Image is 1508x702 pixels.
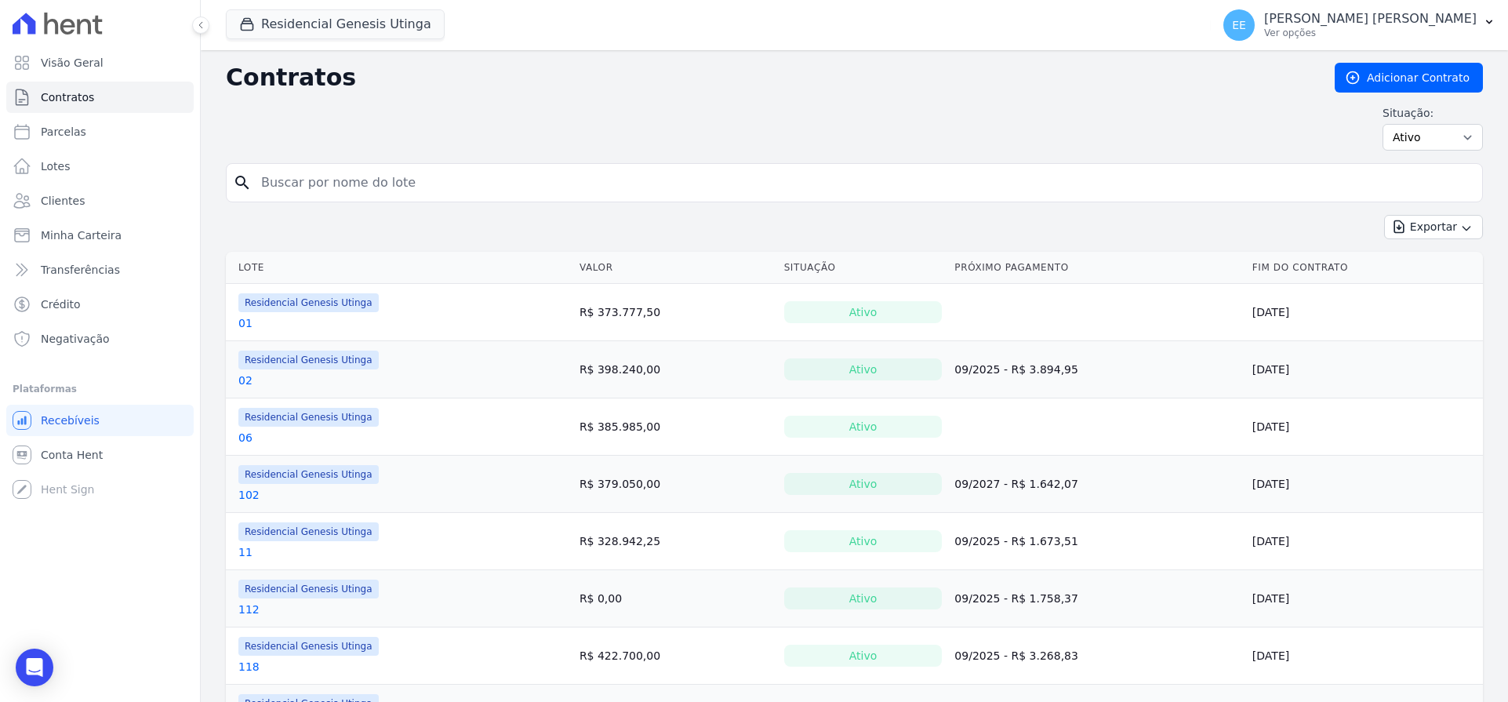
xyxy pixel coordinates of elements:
td: R$ 385.985,00 [573,398,778,456]
button: Residencial Genesis Utinga [226,9,445,39]
span: Conta Hent [41,447,103,463]
span: Residencial Genesis Utinga [238,465,379,484]
a: 09/2025 - R$ 1.758,37 [954,592,1078,605]
a: Conta Hent [6,439,194,471]
th: Próximo Pagamento [948,252,1246,284]
a: Lotes [6,151,194,182]
span: Residencial Genesis Utinga [238,408,379,427]
td: R$ 422.700,00 [573,627,778,685]
a: Contratos [6,82,194,113]
td: R$ 0,00 [573,570,778,627]
span: Residencial Genesis Utinga [238,580,379,598]
button: Exportar [1384,215,1483,239]
span: Transferências [41,262,120,278]
div: Ativo [784,358,943,380]
a: 09/2025 - R$ 1.673,51 [954,535,1078,547]
td: [DATE] [1246,570,1483,627]
span: Residencial Genesis Utinga [238,351,379,369]
a: 09/2027 - R$ 1.642,07 [954,478,1078,490]
td: R$ 373.777,50 [573,284,778,341]
td: [DATE] [1246,341,1483,398]
h2: Contratos [226,64,1310,92]
p: [PERSON_NAME] [PERSON_NAME] [1264,11,1477,27]
span: Residencial Genesis Utinga [238,293,379,312]
td: R$ 398.240,00 [573,341,778,398]
div: Ativo [784,473,943,495]
label: Situação: [1383,105,1483,121]
span: Residencial Genesis Utinga [238,637,379,656]
a: Minha Carteira [6,220,194,251]
a: Recebíveis [6,405,194,436]
a: 09/2025 - R$ 3.894,95 [954,363,1078,376]
a: Adicionar Contrato [1335,63,1483,93]
th: Situação [778,252,949,284]
td: [DATE] [1246,284,1483,341]
div: Open Intercom Messenger [16,649,53,686]
span: Residencial Genesis Utinga [238,522,379,541]
p: Ver opções [1264,27,1477,39]
a: 06 [238,430,253,446]
th: Fim do Contrato [1246,252,1483,284]
span: Lotes [41,158,71,174]
a: 09/2025 - R$ 3.268,83 [954,649,1078,662]
td: [DATE] [1246,513,1483,570]
div: Ativo [784,587,943,609]
span: Contratos [41,89,94,105]
td: R$ 379.050,00 [573,456,778,513]
a: 112 [238,602,260,617]
td: [DATE] [1246,627,1483,685]
td: R$ 328.942,25 [573,513,778,570]
div: Ativo [784,645,943,667]
i: search [233,173,252,192]
th: Lote [226,252,573,284]
td: [DATE] [1246,398,1483,456]
button: EE [PERSON_NAME] [PERSON_NAME] Ver opções [1211,3,1508,47]
span: Parcelas [41,124,86,140]
a: Transferências [6,254,194,286]
span: Negativação [41,331,110,347]
a: Negativação [6,323,194,355]
div: Ativo [784,416,943,438]
a: 118 [238,659,260,675]
div: Ativo [784,301,943,323]
a: Clientes [6,185,194,216]
span: EE [1232,20,1246,31]
a: Crédito [6,289,194,320]
a: Parcelas [6,116,194,147]
input: Buscar por nome do lote [252,167,1476,198]
a: 02 [238,373,253,388]
th: Valor [573,252,778,284]
td: [DATE] [1246,456,1483,513]
span: Crédito [41,296,81,312]
div: Ativo [784,530,943,552]
a: Visão Geral [6,47,194,78]
span: Minha Carteira [41,227,122,243]
a: 11 [238,544,253,560]
span: Clientes [41,193,85,209]
a: 102 [238,487,260,503]
a: 01 [238,315,253,331]
span: Recebíveis [41,413,100,428]
span: Visão Geral [41,55,104,71]
div: Plataformas [13,380,187,398]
